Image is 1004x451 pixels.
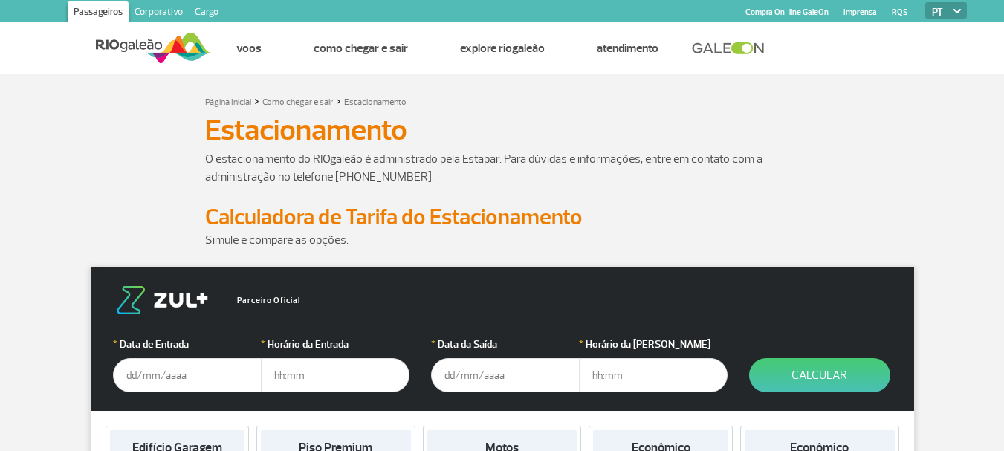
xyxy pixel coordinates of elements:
[262,97,333,108] a: Como chegar e sair
[68,1,129,25] a: Passageiros
[344,97,407,108] a: Estacionamento
[254,92,259,109] a: >
[892,7,908,17] a: RQS
[129,1,189,25] a: Corporativo
[460,41,545,56] a: Explore RIOgaleão
[749,358,890,392] button: Calcular
[579,337,728,352] label: Horário da [PERSON_NAME]
[745,7,829,17] a: Compra On-line GaleOn
[431,337,580,352] label: Data da Saída
[189,1,224,25] a: Cargo
[205,231,800,249] p: Simule e compare as opções.
[224,296,300,305] span: Parceiro Oficial
[205,117,800,143] h1: Estacionamento
[205,150,800,186] p: O estacionamento do RIOgaleão é administrado pela Estapar. Para dúvidas e informações, entre em c...
[843,7,877,17] a: Imprensa
[261,358,409,392] input: hh:mm
[314,41,408,56] a: Como chegar e sair
[236,41,262,56] a: Voos
[597,41,658,56] a: Atendimento
[336,92,341,109] a: >
[205,97,251,108] a: Página Inicial
[113,286,211,314] img: logo-zul.png
[205,204,800,231] h2: Calculadora de Tarifa do Estacionamento
[113,337,262,352] label: Data de Entrada
[579,358,728,392] input: hh:mm
[113,358,262,392] input: dd/mm/aaaa
[261,337,409,352] label: Horário da Entrada
[431,358,580,392] input: dd/mm/aaaa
